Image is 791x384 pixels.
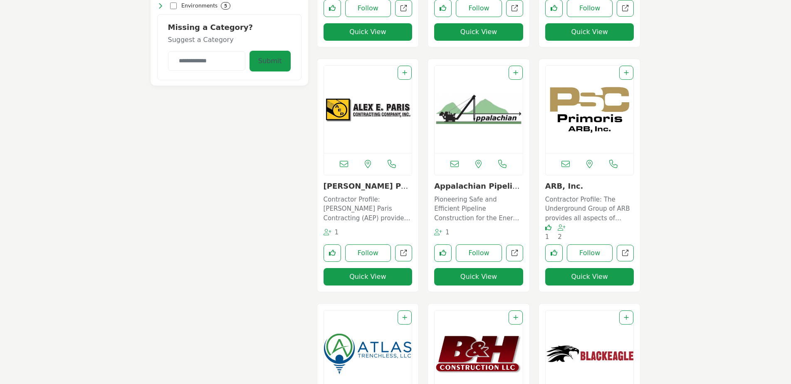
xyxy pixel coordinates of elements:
span: 1 [445,229,450,236]
button: Like listing [434,244,452,262]
h3: Appalachian Pipeline Contractors LLP [434,182,523,191]
div: Followers [558,224,567,242]
a: Pioneering Safe and Efficient Pipeline Construction for the Energy Sector With a focus on safety,... [434,193,523,223]
button: Like listing [545,244,563,262]
div: Followers [324,228,339,237]
button: Quick View [545,23,634,41]
p: Contractor Profile: [PERSON_NAME] Paris Contracting (AEP) provides a comprehensive approach to ga... [324,195,413,223]
a: Add To List [513,314,518,321]
a: ARB, Inc. [545,182,583,190]
p: Contractor Profile: The Underground Group of ARB provides all aspects of construction services fo... [545,195,634,223]
a: Add To List [624,69,629,76]
a: Open Listing in new tab [546,66,634,153]
a: Open arb-inc in new tab [617,245,634,262]
span: Suggest a Category [168,36,234,44]
img: ARB, Inc. [546,66,634,153]
input: Select Environments checkbox [170,2,177,9]
span: 1 [545,233,549,241]
i: Like [545,224,551,231]
a: Contractor Profile: [PERSON_NAME] Paris Contracting (AEP) provides a comprehensive approach to ga... [324,193,413,223]
img: Alex E. Paris Contracting Co., Inc. [324,66,412,153]
span: 1 [334,229,339,236]
a: Open appalachian-pipeline-contractors-llp in new tab [506,245,523,262]
h4: Environments: Adaptability to diverse geographical, topographical, and environmental conditions f... [181,1,218,10]
h3: ARB, Inc. [545,182,634,191]
span: 2 [558,233,562,241]
div: Followers [434,228,450,237]
button: Submit [250,51,291,71]
button: Quick View [545,268,634,286]
a: Open alex-e-paris-contracting-co-inc in new tab [395,245,412,262]
h3: Alex E. Paris Contracting Co., Inc. [324,182,413,191]
button: Follow [567,244,613,262]
a: Appalachian Pipeline... [434,182,519,199]
button: Follow [456,244,502,262]
p: Pioneering Safe and Efficient Pipeline Construction for the Energy Sector With a focus on safety,... [434,195,523,223]
button: Quick View [434,268,523,286]
div: 5 Results For Environments [221,2,230,10]
a: Open Listing in new tab [324,66,412,153]
a: Add To List [624,314,629,321]
a: Add To List [402,314,407,321]
button: Like listing [324,244,341,262]
a: Add To List [402,69,407,76]
button: Quick View [434,23,523,41]
b: 5 [224,3,227,9]
button: Quick View [324,23,413,41]
h2: Missing a Category? [168,23,291,35]
a: Add To List [513,69,518,76]
a: Open Listing in new tab [435,66,523,153]
button: Quick View [324,268,413,286]
img: Appalachian Pipeline Contractors LLP [435,66,523,153]
button: Follow [345,244,391,262]
input: Category Name [168,51,245,71]
a: [PERSON_NAME] Paris Contra... [324,182,413,199]
a: Contractor Profile: The Underground Group of ARB provides all aspects of construction services fo... [545,193,634,223]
